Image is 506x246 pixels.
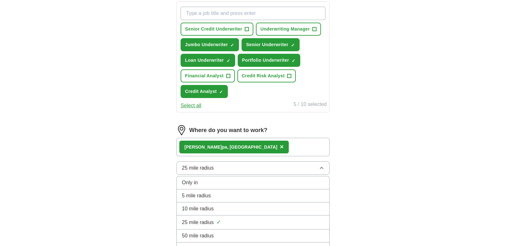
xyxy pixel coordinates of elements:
span: Portfolio Underwriter [242,57,289,64]
span: 25 mile radius [182,219,214,226]
button: Credit Risk Analyst [237,69,296,82]
img: location.png [176,125,187,135]
button: Jumbo Underwriter✓ [181,38,239,51]
span: ✓ [219,89,223,95]
span: Credit Risk Analyst [242,73,285,79]
span: 25 mile radius [182,164,214,172]
button: Portfolio Underwriter✓ [238,54,300,67]
button: Underwriting Manager [256,23,321,36]
button: 25 mile radius [176,161,330,175]
div: pa, [GEOGRAPHIC_DATA] [184,144,277,151]
span: Jumbo Underwriter [185,41,228,48]
span: 5 mile radius [182,192,211,200]
span: Financial Analyst [185,73,224,79]
span: Loan Underwriter [185,57,224,64]
input: Type a job title and press enter [181,7,325,20]
span: ✓ [291,43,295,48]
span: 50 mile radius [182,232,214,240]
button: Select all [181,102,201,109]
span: ✓ [216,218,221,227]
span: Senior Credit Underwriter [185,26,242,32]
span: ✓ [227,58,230,63]
strong: [PERSON_NAME] [184,144,222,150]
span: ✓ [292,58,295,63]
div: 5 / 10 selected [294,101,327,109]
button: Loan Underwriter✓ [181,54,235,67]
span: × [280,143,284,150]
button: Senior Credit Underwriter [181,23,253,36]
span: Credit Analyst [185,88,217,95]
span: Underwriting Manager [260,26,310,32]
span: 10 mile radius [182,205,214,213]
button: Financial Analyst [181,69,235,82]
span: ✓ [230,43,234,48]
span: Senior Underwriter [246,41,288,48]
button: Credit Analyst✓ [181,85,228,98]
span: Only in [182,179,198,186]
button: Senior Underwriter✓ [242,38,299,51]
label: Where do you want to work? [189,126,267,135]
button: × [280,142,284,152]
